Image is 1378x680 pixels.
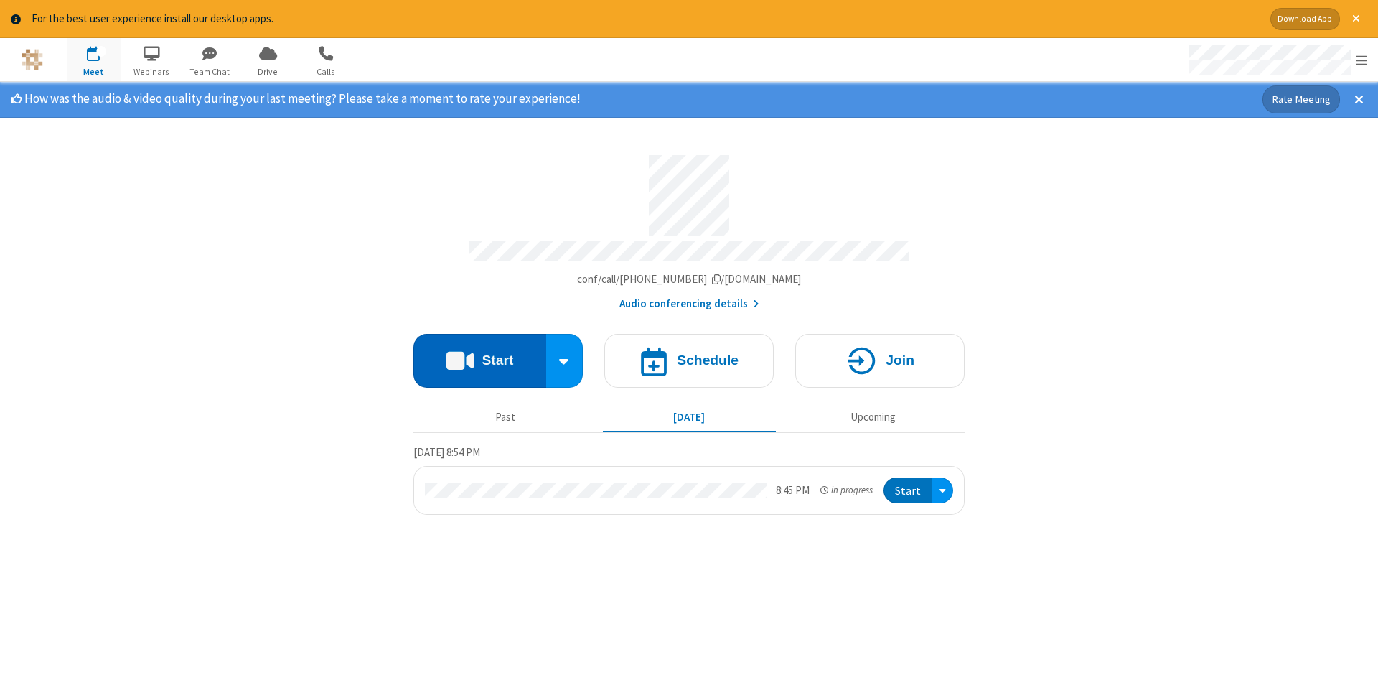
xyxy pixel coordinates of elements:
[546,334,583,388] div: Start conference options
[932,478,953,504] div: Open menu
[413,144,965,312] section: Account details
[795,334,965,388] button: Join
[787,404,960,431] button: Upcoming
[183,65,237,78] span: Team Chat
[1176,38,1378,81] div: Open menu
[619,296,759,312] button: Audio conferencing details
[413,444,965,516] section: Today's Meetings
[97,46,106,57] div: 1
[241,65,295,78] span: Drive
[32,11,1260,27] div: For the best user experience install our desktop apps.
[413,334,546,388] button: Start
[577,271,802,288] button: Copy my meeting room linkCopy my meeting room link
[299,65,353,78] span: Calls
[1262,85,1340,113] button: Rate Meeting
[5,38,59,81] button: Logo
[677,353,739,367] h4: Schedule
[820,483,873,497] em: in progress
[603,404,776,431] button: [DATE]
[125,65,179,78] span: Webinars
[67,65,121,78] span: Meet
[482,353,513,367] h4: Start
[1270,8,1340,30] button: Download App
[883,478,932,504] button: Start
[776,483,810,499] div: 8:45 PM
[22,49,43,70] img: QA Selenium DO NOT DELETE OR CHANGE
[419,404,592,431] button: Past
[413,445,480,459] span: [DATE] 8:54 PM
[577,272,802,286] span: Copy my meeting room link
[886,353,914,367] h4: Join
[604,334,774,388] button: Schedule
[1345,8,1367,30] button: Close alert
[24,90,581,106] span: How was the audio & video quality during your last meeting? Please take a moment to rate your exp...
